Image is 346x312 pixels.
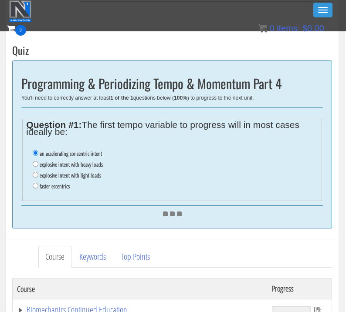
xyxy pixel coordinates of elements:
[38,246,71,268] a: Course
[13,278,268,299] th: Course
[40,183,70,190] label: faster eccentrics
[268,278,332,299] th: Progress
[40,150,102,157] label: an accelerating concentric intent
[110,95,133,101] b: 1 of the 1
[302,23,324,33] bdi: 0.00
[72,246,113,268] a: Keywords
[40,161,103,168] label: explosive intent with heavy loads
[21,76,323,91] h2: Programming & Periodizing Tempo & Momentum Part 4
[302,23,307,33] span: $
[277,23,300,33] span: items:
[174,95,187,101] b: 100%
[163,211,182,216] img: ajax_loader.gif
[258,23,324,33] a: 0 items: $0.00
[21,95,323,101] div: You'll need to correctly answer at least questions below ( ) to progress to the next unit.
[258,24,267,33] img: icon11.png
[114,246,157,268] a: Top Points
[15,25,26,36] span: 0
[269,23,274,33] span: 0
[26,121,318,135] legend: The first tempo variable to progress will in most cases ideally be:
[7,23,26,34] a: 0
[26,120,81,130] strong: Question #1:
[9,0,31,22] img: n1-education
[40,172,101,179] label: explosive intent with light loads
